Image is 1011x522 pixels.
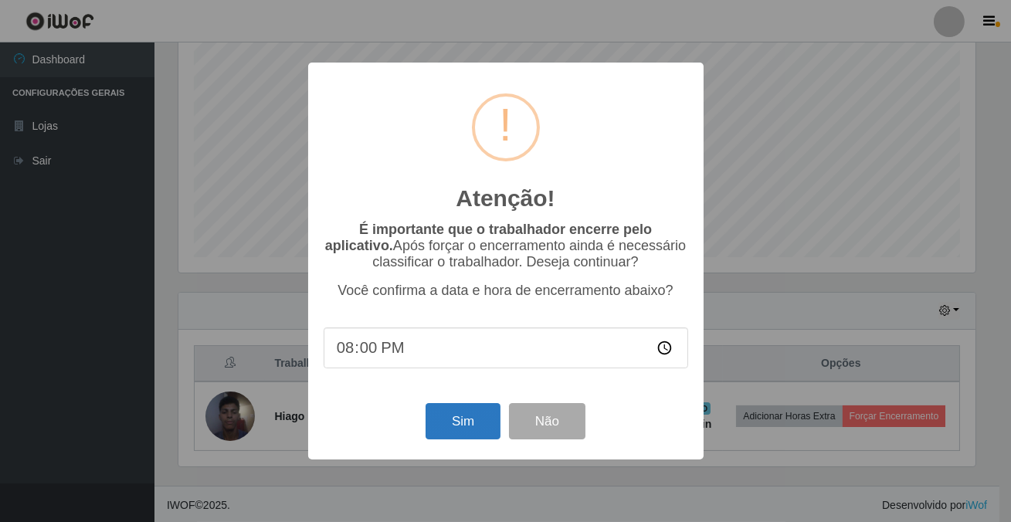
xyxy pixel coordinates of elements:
p: Após forçar o encerramento ainda é necessário classificar o trabalhador. Deseja continuar? [324,222,688,270]
button: Sim [426,403,500,439]
h2: Atenção! [456,185,555,212]
button: Não [509,403,585,439]
p: Você confirma a data e hora de encerramento abaixo? [324,283,688,299]
b: É importante que o trabalhador encerre pelo aplicativo. [325,222,652,253]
